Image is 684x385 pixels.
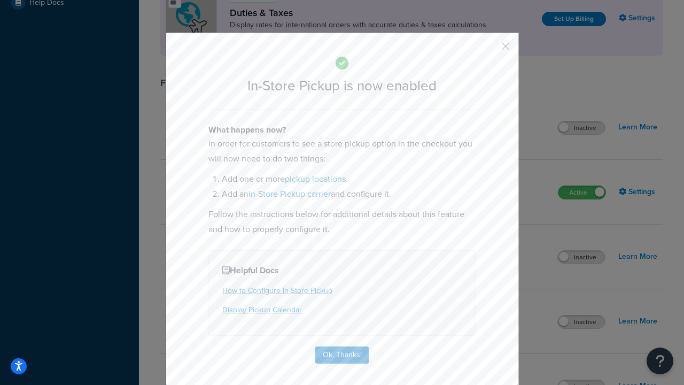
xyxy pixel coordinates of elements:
li: Add an and configure it. [222,187,476,202]
a: pickup locations [285,173,346,185]
button: Ok, Thanks! [315,346,369,364]
li: Add one or more . [222,172,476,187]
a: How to Configure In-Store Pickup [222,285,332,296]
a: In-Store Pickup carrier [248,188,331,200]
p: Follow the instructions below for additional details about this feature and how to properly confi... [208,207,476,237]
p: In order for customers to see a store pickup option in the checkout you will now need to do two t... [208,136,476,166]
a: Display Pickup Calendar [222,304,302,315]
h4: What happens now? [208,124,476,136]
h4: Helpful Docs [222,264,462,277]
h2: In-Store Pickup is now enabled [208,78,476,94]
